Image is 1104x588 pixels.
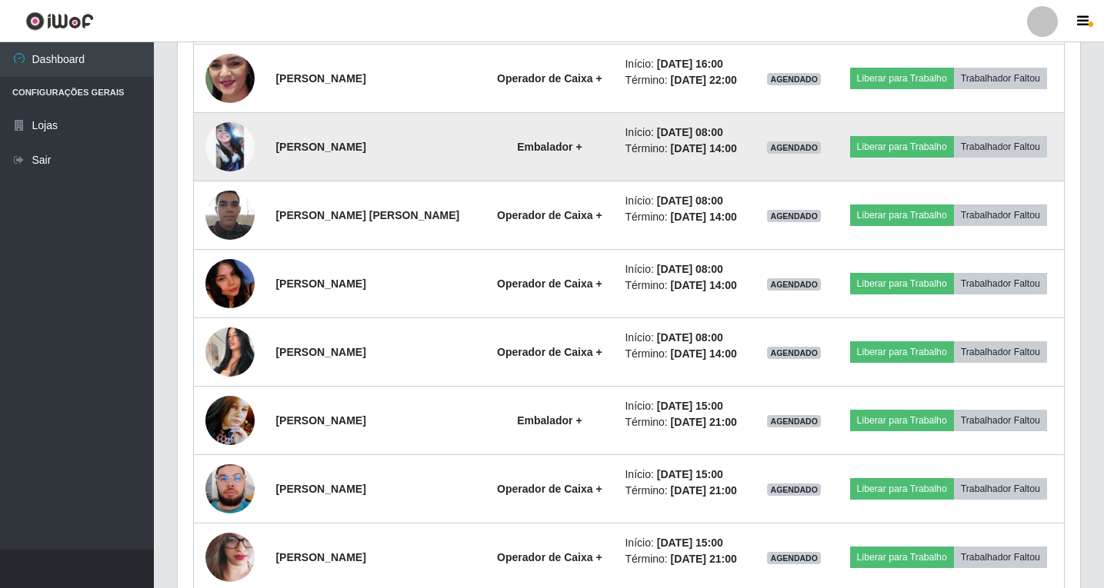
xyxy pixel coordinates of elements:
[767,347,821,359] span: AGENDADO
[767,73,821,85] span: AGENDADO
[657,468,723,480] time: [DATE] 15:00
[205,182,255,247] img: 1672104416312.jpeg
[275,483,365,495] strong: [PERSON_NAME]
[497,277,602,290] strong: Operador de Caixa +
[625,346,745,362] li: Término:
[767,141,821,154] span: AGENDADO
[625,72,745,88] li: Término:
[954,68,1047,89] button: Trabalhador Faltou
[625,467,745,483] li: Início:
[205,319,255,384] img: 1756297923426.jpeg
[625,535,745,551] li: Início:
[954,273,1047,294] button: Trabalhador Faltou
[275,72,365,85] strong: [PERSON_NAME]
[625,261,745,277] li: Início:
[671,553,737,565] time: [DATE] 21:00
[275,277,365,290] strong: [PERSON_NAME]
[205,24,255,133] img: 1754158372592.jpeg
[275,346,365,358] strong: [PERSON_NAME]
[954,204,1047,226] button: Trabalhador Faltou
[205,445,255,533] img: 1755477381693.jpeg
[497,209,602,221] strong: Operador de Caixa +
[671,416,737,428] time: [DATE] 21:00
[671,142,737,154] time: [DATE] 14:00
[25,12,94,31] img: CoreUI Logo
[625,209,745,225] li: Término:
[850,410,954,431] button: Liberar para Trabalho
[850,136,954,158] button: Liberar para Trabalho
[497,72,602,85] strong: Operador de Caixa +
[954,478,1047,500] button: Trabalhador Faltou
[657,400,723,412] time: [DATE] 15:00
[625,414,745,430] li: Término:
[850,341,954,363] button: Liberar para Trabalho
[497,346,602,358] strong: Operador de Caixa +
[767,278,821,291] span: AGENDADO
[954,341,1047,363] button: Trabalhador Faltou
[625,277,745,294] li: Término:
[954,136,1047,158] button: Trabalhador Faltou
[275,141,365,153] strong: [PERSON_NAME]
[517,141,582,153] strong: Embalador +
[671,211,737,223] time: [DATE] 14:00
[625,125,745,141] li: Início:
[625,330,745,346] li: Início:
[205,387,255,453] img: 1632155042572.jpeg
[625,483,745,499] li: Término:
[657,537,723,549] time: [DATE] 15:00
[625,193,745,209] li: Início:
[850,273,954,294] button: Liberar para Trabalho
[625,398,745,414] li: Início:
[657,331,723,344] time: [DATE] 08:00
[205,231,255,337] img: 1755826111467.jpeg
[625,141,745,157] li: Término:
[275,209,459,221] strong: [PERSON_NAME] [PERSON_NAME]
[671,74,737,86] time: [DATE] 22:00
[954,410,1047,431] button: Trabalhador Faltou
[671,279,737,291] time: [DATE] 14:00
[767,415,821,427] span: AGENDADO
[517,414,582,427] strong: Embalador +
[497,483,602,495] strong: Operador de Caixa +
[671,347,737,360] time: [DATE] 14:00
[850,546,954,568] button: Liberar para Trabalho
[625,56,745,72] li: Início:
[657,194,723,207] time: [DATE] 08:00
[657,126,723,138] time: [DATE] 08:00
[275,551,365,563] strong: [PERSON_NAME]
[205,122,255,171] img: 1652231236130.jpeg
[657,58,723,70] time: [DATE] 16:00
[850,204,954,226] button: Liberar para Trabalho
[625,551,745,567] li: Término:
[954,546,1047,568] button: Trabalhador Faltou
[767,210,821,222] span: AGENDADO
[671,484,737,497] time: [DATE] 21:00
[275,414,365,427] strong: [PERSON_NAME]
[657,263,723,275] time: [DATE] 08:00
[767,552,821,564] span: AGENDADO
[767,483,821,496] span: AGENDADO
[850,68,954,89] button: Liberar para Trabalho
[850,478,954,500] button: Liberar para Trabalho
[497,551,602,563] strong: Operador de Caixa +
